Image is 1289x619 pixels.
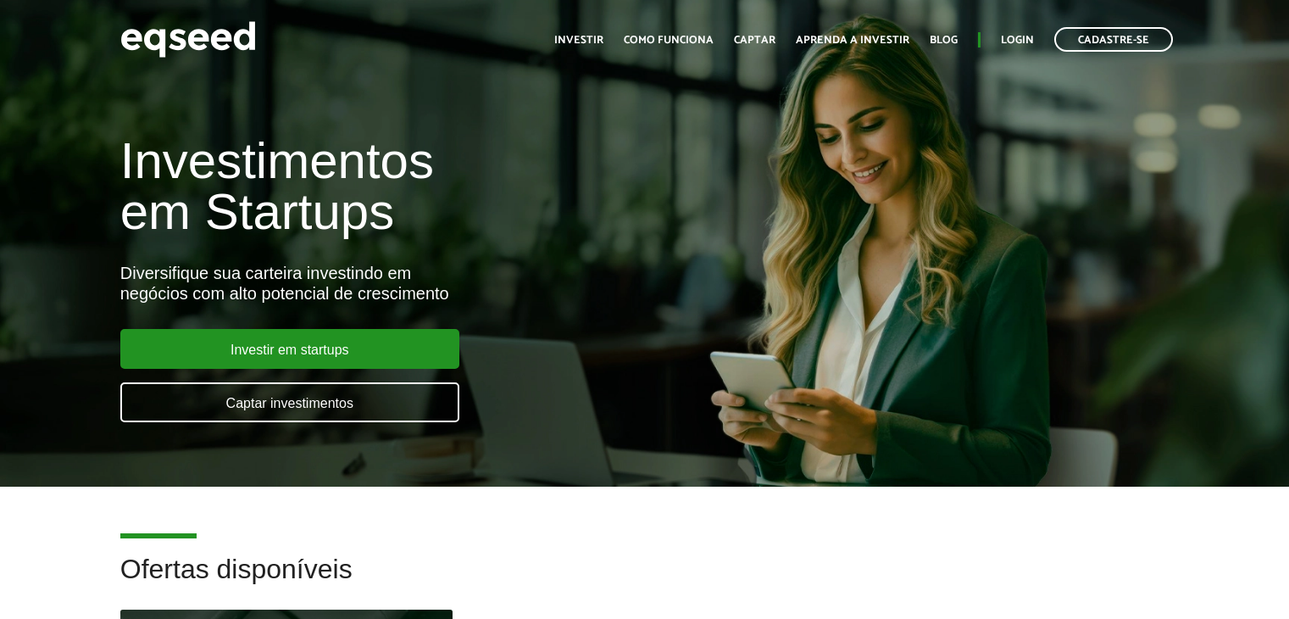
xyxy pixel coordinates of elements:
a: Investir [554,35,603,46]
a: Cadastre-se [1054,27,1173,52]
h1: Investimentos em Startups [120,136,740,237]
a: Login [1001,35,1034,46]
h2: Ofertas disponíveis [120,555,1170,610]
div: Diversifique sua carteira investindo em negócios com alto potencial de crescimento [120,263,740,304]
a: Investir em startups [120,329,459,369]
a: Como funciona [624,35,714,46]
img: EqSeed [120,17,256,62]
a: Aprenda a investir [796,35,909,46]
a: Captar [734,35,775,46]
a: Blog [930,35,958,46]
a: Captar investimentos [120,382,459,422]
